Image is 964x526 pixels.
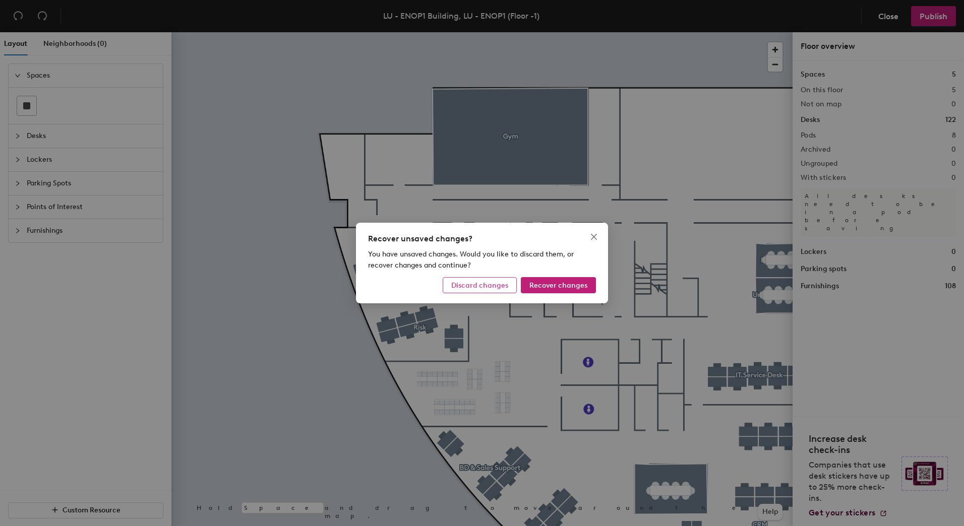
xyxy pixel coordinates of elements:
[529,281,587,290] span: Recover changes
[586,229,602,245] button: Close
[368,250,574,270] span: You have unsaved changes. Would you like to discard them, or recover changes and continue?
[586,233,602,241] span: Close
[521,277,596,293] button: Recover changes
[451,281,508,290] span: Discard changes
[443,277,517,293] button: Discard changes
[590,233,598,241] span: close
[368,233,596,245] div: Recover unsaved changes?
